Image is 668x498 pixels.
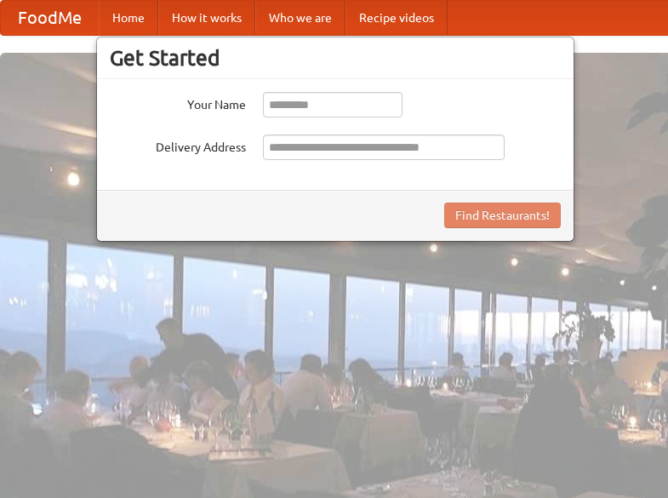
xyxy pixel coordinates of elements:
[345,1,448,35] a: Recipe videos
[1,1,99,35] a: FoodMe
[444,203,561,228] button: Find Restaurants!
[158,1,255,35] a: How it works
[110,45,561,71] h3: Get Started
[110,92,246,113] label: Your Name
[110,135,246,156] label: Delivery Address
[99,1,158,35] a: Home
[255,1,345,35] a: Who we are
